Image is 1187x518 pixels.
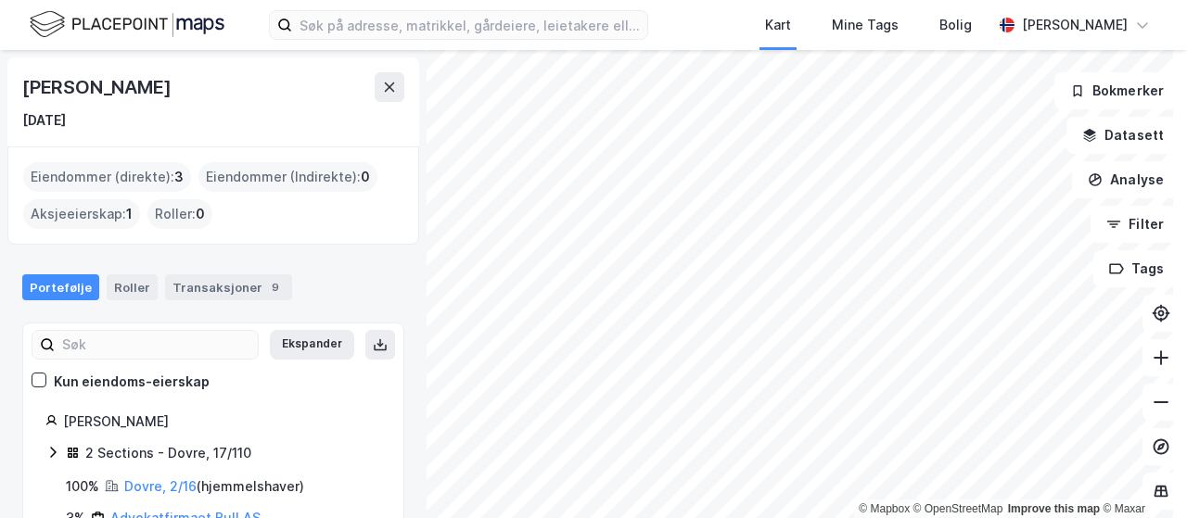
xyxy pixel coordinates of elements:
[126,203,133,225] span: 1
[1093,250,1180,287] button: Tags
[1091,206,1180,243] button: Filter
[174,166,184,188] span: 3
[22,274,99,300] div: Portefølje
[147,199,212,229] div: Roller :
[22,72,174,102] div: [PERSON_NAME]
[22,109,66,132] div: [DATE]
[23,162,191,192] div: Eiendommer (direkte) :
[55,331,258,359] input: Søk
[266,278,285,297] div: 9
[85,442,251,464] div: 2 Sections - Dovre, 17/110
[66,475,99,498] div: 100%
[1022,14,1128,36] div: [PERSON_NAME]
[196,203,205,225] span: 0
[63,411,381,433] div: [PERSON_NAME]
[270,330,354,360] button: Ekspander
[765,14,791,36] div: Kart
[107,274,158,300] div: Roller
[832,14,899,36] div: Mine Tags
[361,166,370,188] span: 0
[1008,502,1100,515] a: Improve this map
[165,274,292,300] div: Transaksjoner
[292,11,647,39] input: Søk på adresse, matrikkel, gårdeiere, leietakere eller personer
[124,475,304,498] div: ( hjemmelshaver )
[1094,429,1187,518] div: Kontrollprogram for chat
[1072,161,1180,198] button: Analyse
[54,371,210,393] div: Kun eiendoms-eierskap
[30,8,224,41] img: logo.f888ab2527a4732fd821a326f86c7f29.svg
[913,502,1003,515] a: OpenStreetMap
[198,162,377,192] div: Eiendommer (Indirekte) :
[1094,429,1187,518] iframe: Chat Widget
[859,502,910,515] a: Mapbox
[939,14,972,36] div: Bolig
[1066,117,1180,154] button: Datasett
[124,478,197,494] a: Dovre, 2/16
[23,199,140,229] div: Aksjeeierskap :
[1054,72,1180,109] button: Bokmerker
